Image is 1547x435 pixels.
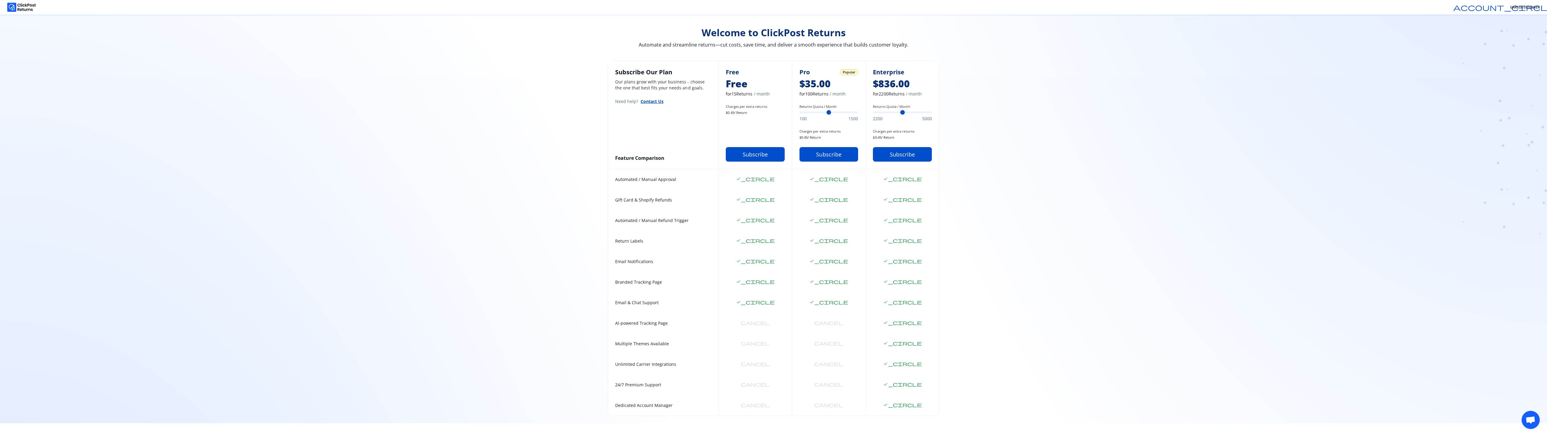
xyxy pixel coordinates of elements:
[741,341,770,346] span: cancel
[615,361,711,367] span: Unlimited Carrier Integrations
[615,155,664,161] span: Feature Comparison
[726,68,739,76] span: Free
[883,197,922,202] span: check_circle
[814,361,843,366] span: cancel
[615,217,711,224] span: Automated / Manual Refund Trigger
[883,300,922,304] span: check_circle
[615,238,711,244] span: Return Labels
[736,259,775,263] span: check_circle
[809,279,848,284] span: check_circle
[741,320,770,325] span: cancel
[736,238,775,243] span: check_circle
[615,341,711,347] span: Multiple Themes Available
[799,91,858,97] span: for 100 Returns
[809,238,848,243] span: check_circle
[799,135,858,140] span: $ 0.45 / Return
[608,27,939,39] span: Welcome to ClickPost Returns
[799,147,858,162] button: Subscribe
[922,116,932,122] span: 5000
[799,129,858,134] span: Charges per extra returns
[1510,5,1540,10] span: GAREEB-DESIGNER
[814,402,843,407] span: cancel
[741,361,770,366] span: cancel
[809,259,848,263] span: check_circle
[883,382,922,387] span: check_circle
[736,279,775,284] span: check_circle
[741,402,770,407] span: cancel
[809,197,848,202] span: check_circle
[873,78,932,90] span: $836.00
[1522,411,1540,429] div: Open chat
[736,300,775,304] span: check_circle
[873,129,932,134] span: Charges per extra returns
[736,217,775,222] span: check_circle
[615,402,711,408] span: Dedicated Account Manager
[883,238,922,243] span: check_circle
[7,3,36,12] img: Logo
[814,320,843,325] span: cancel
[883,176,922,181] span: check_circle
[726,104,785,109] span: Charges per extra returns
[799,78,858,90] span: $35.00
[809,217,848,222] span: check_circle
[883,320,922,325] span: check_circle
[726,78,785,90] span: Free
[615,98,638,105] span: Need help?
[799,104,858,109] label: Returns Quota / Month
[726,91,785,97] span: for 15 Returns
[615,176,711,182] span: Automated / Manual Approval
[736,176,775,181] span: check_circle
[873,147,932,162] button: Subscribe
[726,147,785,162] button: Subscribe
[615,259,711,265] span: Email Notifications
[814,382,843,387] span: cancel
[726,110,785,115] span: $ 0.45 / Return
[615,382,711,388] span: 24/7 Premium Support
[873,91,932,97] span: for 2200 Returns
[615,279,711,285] span: Branded Tracking Page
[754,91,770,97] span: / month
[843,70,855,75] span: Popular
[736,197,775,202] span: check_circle
[883,341,922,346] span: check_circle
[873,68,904,76] span: Enterprise
[615,79,711,91] p: Our plans grow with your business - choose the one that best fits your needs and goals.
[809,176,848,181] span: check_circle
[883,402,922,407] span: check_circle
[883,279,922,284] span: check_circle
[906,91,922,97] span: / month
[615,197,711,203] span: Gift Card & Shopify Refunds
[814,341,843,346] span: cancel
[883,259,922,263] span: check_circle
[830,91,846,97] span: / month
[741,382,770,387] span: cancel
[641,98,664,105] button: Contact Us
[799,68,810,76] span: Pro
[615,68,711,76] h2: Subscribe Our Plan
[799,116,807,122] span: 100
[809,300,848,304] span: check_circle
[873,135,932,140] span: $ 0.45 / Return
[873,104,932,109] label: Returns Quota / Month
[608,41,939,48] span: Automate and streamline returns—cut costs, save time, and deliver a smooth experience that builds...
[848,116,858,122] span: 1500
[883,361,922,366] span: check_circle
[615,320,711,326] span: Al-powered Tracking Page
[883,217,922,222] span: check_circle
[615,300,711,306] span: Email & Chat Support
[873,116,883,122] span: 2200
